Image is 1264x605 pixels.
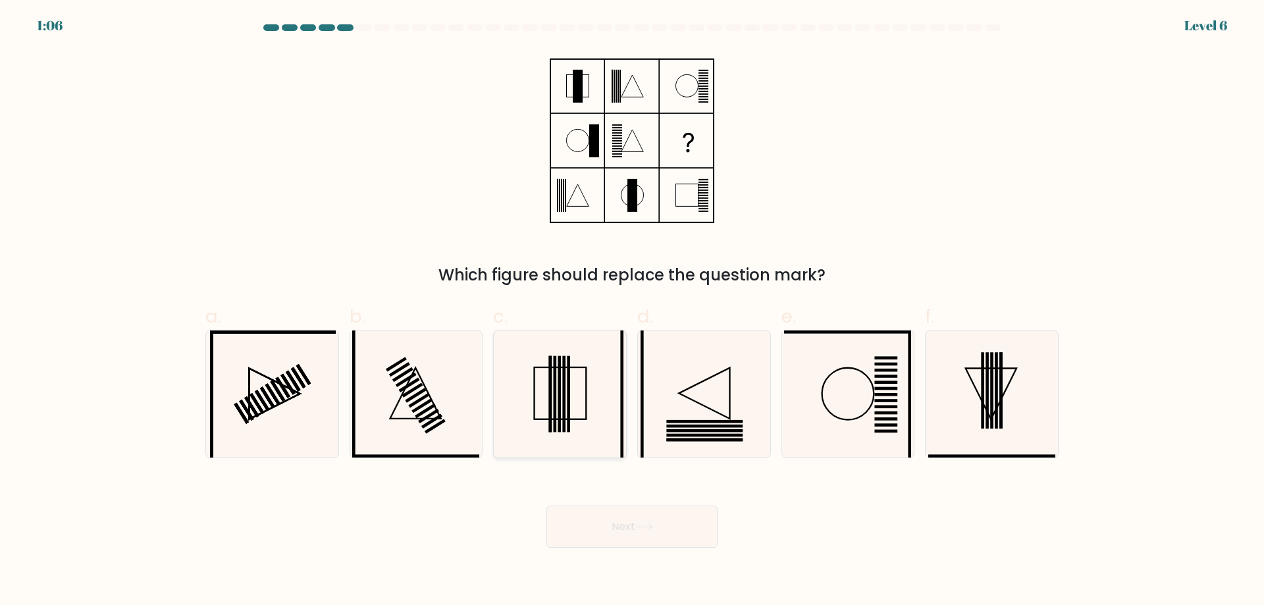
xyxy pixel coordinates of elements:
span: d. [637,303,653,329]
div: 1:06 [37,16,63,36]
span: e. [781,303,796,329]
div: Which figure should replace the question mark? [213,263,1051,287]
span: a. [205,303,221,329]
span: f. [925,303,934,329]
span: c. [493,303,508,329]
button: Next [546,506,718,548]
span: b. [350,303,365,329]
div: Level 6 [1184,16,1227,36]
